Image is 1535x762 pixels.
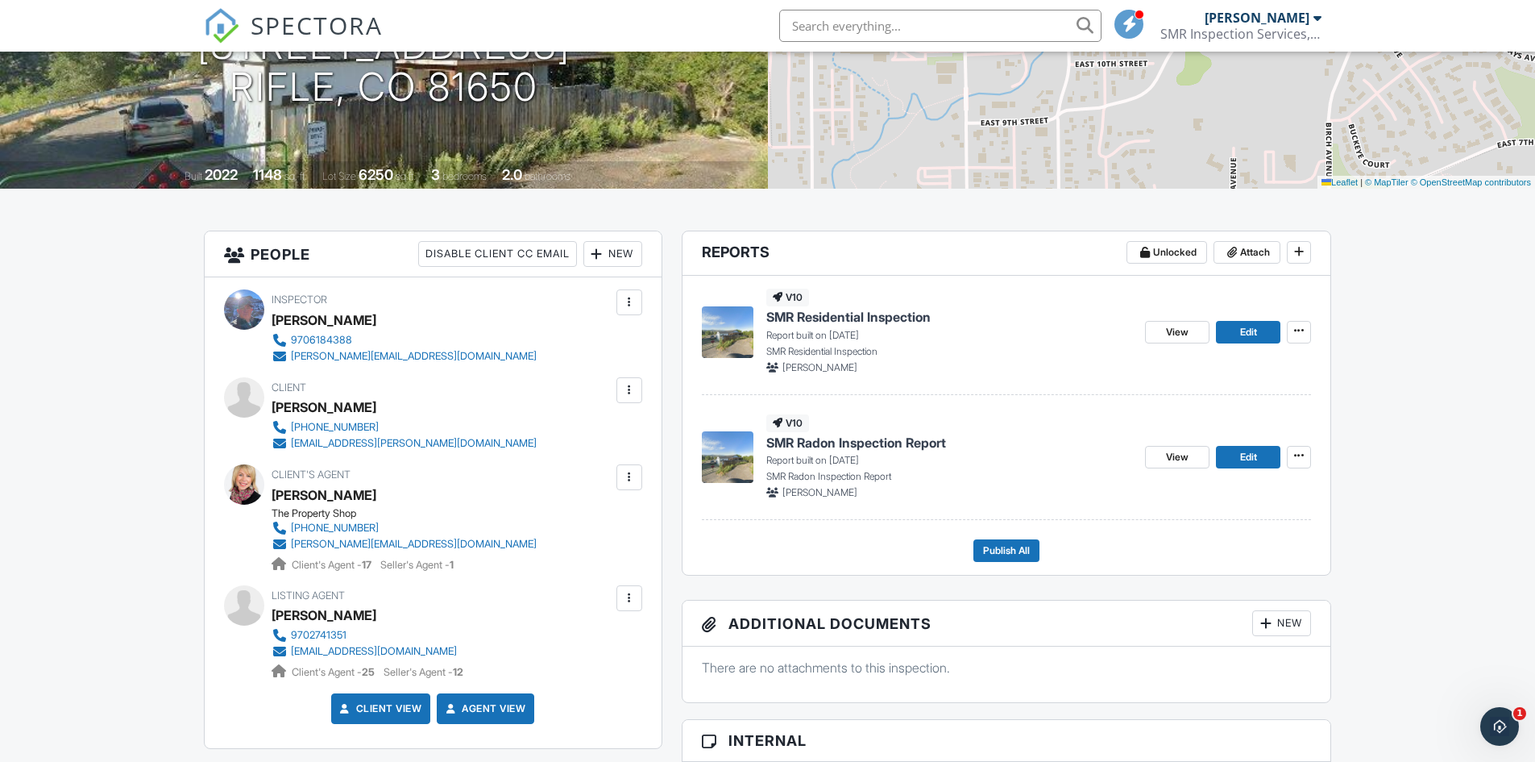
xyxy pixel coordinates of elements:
[431,166,440,183] div: 3
[284,170,307,182] span: sq. ft.
[272,643,457,660] a: [EMAIL_ADDRESS][DOMAIN_NAME]
[1321,177,1358,187] a: Leaflet
[291,350,537,363] div: [PERSON_NAME][EMAIL_ADDRESS][DOMAIN_NAME]
[1411,177,1531,187] a: © OpenStreetMap contributors
[272,589,345,602] span: Listing Agent
[322,170,356,182] span: Lot Size
[1480,707,1519,746] iframe: Intercom live chat
[197,24,570,110] h1: [STREET_ADDRESS] Rifle, CO 81650
[272,483,376,507] a: [PERSON_NAME]
[337,701,422,717] a: Client View
[1513,707,1526,720] span: 1
[384,666,463,678] span: Seller's Agent -
[272,603,376,627] a: [PERSON_NAME]
[396,170,416,182] span: sq.ft.
[362,559,371,571] strong: 17
[362,666,375,678] strong: 25
[442,701,525,717] a: Agent View
[185,170,202,182] span: Built
[205,166,238,183] div: 2022
[204,8,239,44] img: The Best Home Inspection Software - Spectora
[291,421,379,434] div: [PHONE_NUMBER]
[272,395,376,419] div: [PERSON_NAME]
[779,10,1101,42] input: Search everything...
[450,559,454,571] strong: 1
[291,334,352,347] div: 9706184388
[205,231,662,277] h3: People
[272,419,537,435] a: [PHONE_NUMBER]
[272,536,537,552] a: [PERSON_NAME][EMAIL_ADDRESS][DOMAIN_NAME]
[272,348,537,364] a: [PERSON_NAME][EMAIL_ADDRESS][DOMAIN_NAME]
[291,629,346,642] div: 9702741351
[272,294,327,306] span: Inspector
[380,559,454,571] span: Seller's Agent -
[272,332,537,348] a: 9706184388
[453,666,463,678] strong: 12
[291,538,537,551] div: [PERSON_NAME][EMAIL_ADDRESS][DOMAIN_NAME]
[291,522,379,535] div: [PHONE_NUMBER]
[272,627,457,643] a: 9702741351
[272,381,306,393] span: Client
[1360,177,1363,187] span: |
[502,166,522,183] div: 2.0
[442,170,487,182] span: bedrooms
[1160,26,1321,42] div: SMR Inspection Services, LLC
[1252,610,1311,636] div: New
[272,308,376,332] div: [PERSON_NAME]
[418,241,577,267] div: Disable Client CC Email
[272,468,351,481] span: Client's Agent
[525,170,570,182] span: bathrooms
[272,507,550,520] div: The Property Shop
[292,559,374,571] span: Client's Agent -
[1365,177,1408,187] a: © MapTiler
[682,720,1331,762] h3: Internal
[1205,10,1309,26] div: [PERSON_NAME]
[272,435,537,452] a: [EMAIL_ADDRESS][PERSON_NAME][DOMAIN_NAME]
[292,666,377,678] span: Client's Agent -
[359,166,393,183] div: 6250
[253,166,282,183] div: 1148
[682,601,1331,647] h3: Additional Documents
[583,241,642,267] div: New
[291,645,457,658] div: [EMAIL_ADDRESS][DOMAIN_NAME]
[291,437,537,450] div: [EMAIL_ADDRESS][PERSON_NAME][DOMAIN_NAME]
[251,8,383,42] span: SPECTORA
[702,659,1312,677] p: There are no attachments to this inspection.
[272,520,537,536] a: [PHONE_NUMBER]
[204,22,383,56] a: SPECTORA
